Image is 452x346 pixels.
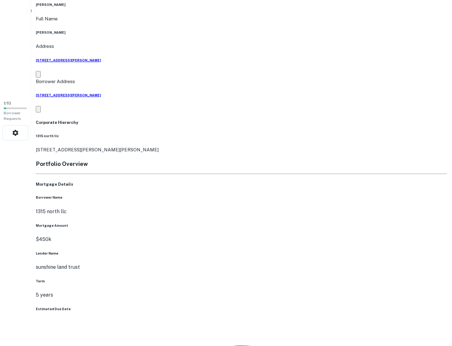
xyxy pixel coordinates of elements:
p: [STREET_ADDRESS][PERSON_NAME][PERSON_NAME] [36,146,447,154]
h6: [PERSON_NAME] [36,30,447,35]
p: sunshine land trust [36,264,447,271]
p: $450k [36,236,447,243]
span: Borrower Requests [4,111,21,121]
a: [STREET_ADDRESS][PERSON_NAME] [36,58,447,63]
p: Full Name [36,15,447,23]
h6: [PERSON_NAME] [36,2,447,7]
h6: Borrower Name [36,195,447,200]
p: Borrower Address [36,78,447,85]
p: 1315 north llc [36,208,447,215]
iframe: Chat Widget [421,297,452,326]
h6: Term [36,279,447,284]
h5: Mortgage Details [36,181,447,188]
p: Address [36,43,447,50]
h5: Corporate Hierarchy [36,120,447,126]
button: Copy Address [36,71,41,78]
h6: Mortgage Amount [36,223,447,228]
h6: 1315 north llc [36,133,447,138]
h3: Portfolio Overview [36,159,447,168]
h6: Lender Name [36,251,447,256]
a: [STREET_ADDRESS][PERSON_NAME] [36,93,447,98]
button: Copy Address [36,106,41,112]
span: 1 / 10 [4,101,11,106]
p: 5 years [36,291,447,299]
